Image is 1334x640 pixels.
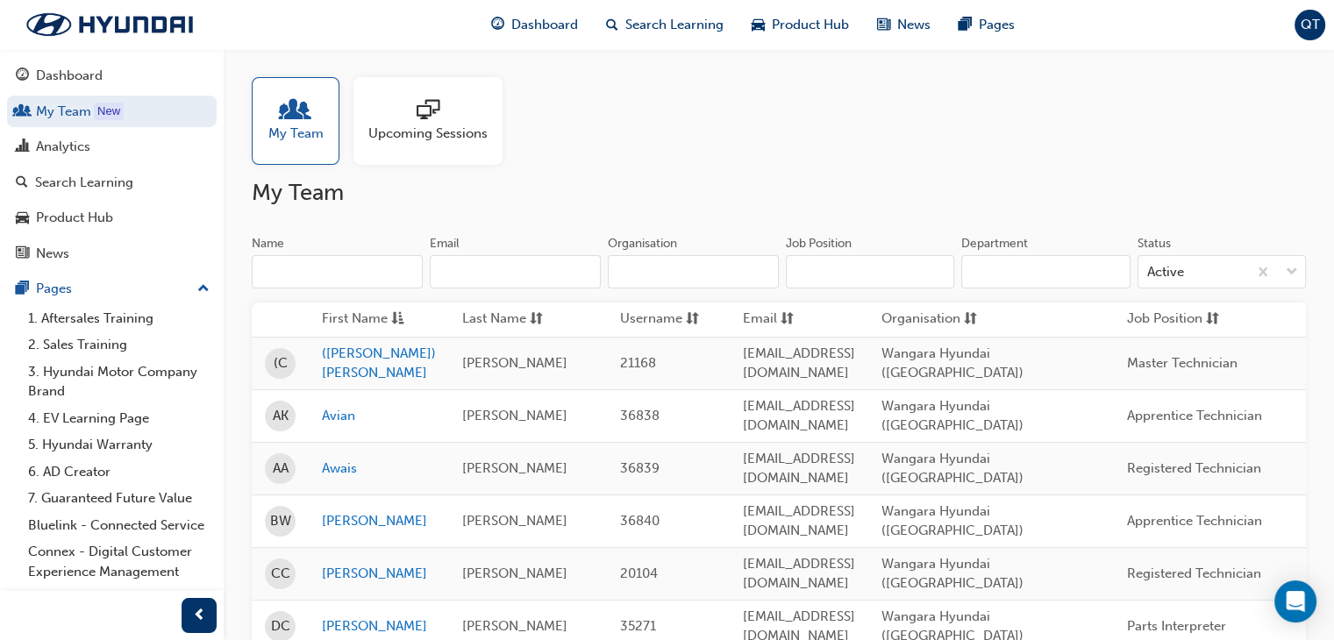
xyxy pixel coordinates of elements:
[620,513,660,529] span: 36840
[462,618,567,634] span: [PERSON_NAME]
[462,513,567,529] span: [PERSON_NAME]
[7,167,217,199] a: Search Learning
[21,459,217,486] a: 6. AD Creator
[961,235,1028,252] div: Department
[752,14,765,36] span: car-icon
[21,331,217,359] a: 2. Sales Training
[16,281,29,297] span: pages-icon
[252,179,1306,207] h2: My Team
[1127,309,1223,331] button: Job Positionsorting-icon
[7,131,217,163] a: Analytics
[16,139,29,155] span: chart-icon
[284,99,307,124] span: people-icon
[1138,235,1171,252] div: Status
[1127,309,1202,331] span: Job Position
[511,15,578,35] span: Dashboard
[608,255,779,288] input: Organisation
[270,511,291,531] span: BW
[606,14,618,36] span: search-icon
[1127,513,1262,529] span: Apprentice Technician
[9,6,210,43] img: Trak
[743,345,855,381] span: [EMAIL_ADDRESS][DOMAIN_NAME]
[1295,10,1325,40] button: QT
[1127,408,1262,423] span: Apprentice Technician
[36,244,69,264] div: News
[268,124,324,144] span: My Team
[197,278,210,301] span: up-icon
[353,77,517,165] a: Upcoming Sessions
[945,7,1029,43] a: pages-iconPages
[322,309,418,331] button: First Nameasc-icon
[36,137,90,157] div: Analytics
[271,564,290,584] span: CC
[620,460,660,476] span: 36839
[430,235,460,252] div: Email
[7,56,217,273] button: DashboardMy TeamAnalyticsSearch LearningProduct HubNews
[417,99,439,124] span: sessionType_ONLINE_URL-icon
[322,511,436,531] a: [PERSON_NAME]
[620,355,656,371] span: 21168
[16,210,29,226] span: car-icon
[961,255,1130,288] input: Department
[322,309,388,331] span: First Name
[36,279,72,299] div: Pages
[1127,565,1261,581] span: Registered Technician
[16,175,28,191] span: search-icon
[964,309,977,331] span: sorting-icon
[1127,355,1238,371] span: Master Technician
[21,538,217,585] a: Connex - Digital Customer Experience Management
[1127,460,1261,476] span: Registered Technician
[21,305,217,332] a: 1. Aftersales Training
[881,345,1024,381] span: Wangara Hyundai ([GEOGRAPHIC_DATA])
[273,406,289,426] span: AK
[781,309,794,331] span: sorting-icon
[1127,618,1226,634] span: Parts Interpreter
[743,398,855,434] span: [EMAIL_ADDRESS][DOMAIN_NAME]
[274,353,288,373] span: (C
[881,503,1024,539] span: Wangara Hyundai ([GEOGRAPHIC_DATA])
[322,406,436,426] a: Avian
[7,238,217,270] a: News
[430,255,601,288] input: Email
[530,309,543,331] span: sorting-icon
[625,15,724,35] span: Search Learning
[16,104,29,120] span: people-icon
[743,503,855,539] span: [EMAIL_ADDRESS][DOMAIN_NAME]
[686,309,699,331] span: sorting-icon
[36,66,103,86] div: Dashboard
[979,15,1015,35] span: Pages
[7,96,217,128] a: My Team
[620,618,656,634] span: 35271
[16,246,29,262] span: news-icon
[36,208,113,228] div: Product Hub
[322,459,436,479] a: Awais
[368,124,488,144] span: Upcoming Sessions
[273,459,289,479] span: AA
[881,309,960,331] span: Organisation
[21,405,217,432] a: 4. EV Learning Page
[16,68,29,84] span: guage-icon
[21,512,217,539] a: Bluelink - Connected Service
[743,556,855,592] span: [EMAIL_ADDRESS][DOMAIN_NAME]
[21,485,217,512] a: 7. Guaranteed Future Value
[7,202,217,234] a: Product Hub
[1274,580,1316,622] div: Open Intercom Messenger
[881,309,978,331] button: Organisationsorting-icon
[620,309,717,331] button: Usernamesorting-icon
[897,15,931,35] span: News
[743,309,839,331] button: Emailsorting-icon
[7,60,217,92] a: Dashboard
[462,408,567,423] span: [PERSON_NAME]
[881,398,1024,434] span: Wangara Hyundai ([GEOGRAPHIC_DATA])
[786,235,852,252] div: Job Position
[462,565,567,581] span: [PERSON_NAME]
[462,460,567,476] span: [PERSON_NAME]
[7,273,217,305] button: Pages
[1301,15,1320,35] span: QT
[252,255,423,288] input: Name
[881,556,1024,592] span: Wangara Hyundai ([GEOGRAPHIC_DATA])
[94,103,124,120] div: Tooltip anchor
[620,309,682,331] span: Username
[462,309,526,331] span: Last Name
